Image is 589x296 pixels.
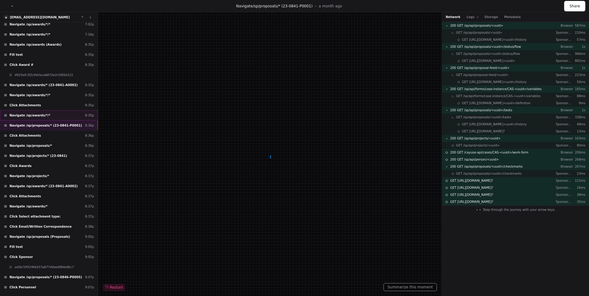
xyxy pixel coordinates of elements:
span: GET /sp/api/forms/case-instance/CAS-<uuid>/variables [456,94,541,98]
p: Browser [556,87,573,91]
span: 200 GET /sp/api/person/<uuid> [450,157,499,162]
p: 268ms [573,157,585,162]
p: 1s [573,44,585,49]
div: 8:36p [85,133,94,138]
span: GET [URL][DOMAIN_NAME]<uuid> [462,59,515,63]
p: Browser [556,136,573,141]
p: Sponsored Projects [556,122,573,127]
div: 8:37p [85,214,94,219]
span: Click Email/Written Correspondence [10,224,72,229]
button: Logs [467,15,478,19]
p: Sponsored Projects [556,94,573,98]
span: ad5b70f529fd437a87749ae0f84e9bc7 [14,265,74,269]
p: Browser [556,164,573,169]
div: 9:05p [85,255,94,259]
p: 35ms [573,199,585,204]
p: Sponsored Projects [556,171,573,176]
p: 223ms [573,73,585,77]
p: Sponsored Projects [556,37,573,42]
p: 57ms [573,37,585,42]
span: Navigate /sp/awards/* (23-0841-A0002) [10,184,78,188]
span: Navigate /sp/projects/* (23-0841) [10,154,67,158]
p: a month ago [319,4,342,9]
p: 338ms [573,115,585,120]
span: Click Personnel [10,285,36,290]
p: Browser [556,23,573,28]
span: 200 GET /sp/api/projects/<uuid> [450,136,500,141]
p: Browser [556,157,573,162]
span: GET [URL][DOMAIN_NAME]? [450,192,493,197]
p: 267ms [573,164,585,169]
span: GET /sp/api/proposals/<uuid>/tasks [456,115,511,120]
p: 185ms [573,87,585,91]
p: 26ms [573,185,585,190]
span: GET [URL][DOMAIN_NAME]? [450,178,493,183]
button: Restart [103,284,125,291]
span: GET [URL][DOMAIN_NAME]? [450,185,493,190]
div: 8:37p [85,194,94,199]
span: Navigate /sp/awards (Awards) [10,42,62,47]
p: Browser [556,66,573,70]
div: 8:35p [85,52,94,57]
button: Network [446,15,460,19]
span: GET [URL][DOMAIN_NAME]? [462,129,505,134]
p: 121ms [573,178,585,183]
button: Share [564,1,585,11]
p: 163ms [573,136,585,141]
span: Click Attachments [10,103,41,108]
p: 210ms [573,30,585,35]
p: 88ms [573,94,585,98]
span: GET [URL][DOMAIN_NAME]<uuid>/history [462,80,527,84]
div: 8:35p [85,113,94,118]
div: 8:37p [85,154,94,158]
span: GET /sp/api/proposals/<uuid> [456,30,502,35]
p: 48ms [573,122,585,127]
span: 200 GET /sp/api/proposals/<uuid>/checkmarks [450,164,522,169]
span: Navigate /sp/proposals/* (23-0846-P0005) [10,275,82,279]
span: Navigate /sp/awards/* (23-0841-A0002) [10,83,78,87]
span: GET [URL][DOMAIN_NAME]<uuid>/history [462,37,527,42]
div: 8:35p [85,103,94,108]
img: 13.svg [4,15,8,19]
span: Navigate [236,4,253,8]
p: 38ms [573,192,585,197]
div: 8:37p [85,164,94,168]
span: 200 GET /sp/api/forms/case-instance/CAS-<uuid>/variables [450,87,541,91]
p: Sponsored Projects [556,192,573,197]
span: 200 GET /sp/api/proposals/<uuid> [450,23,503,28]
span: Navigate /sp/proposals/* [10,143,52,148]
span: Navigate /sp/awards/* [10,204,48,209]
span: [EMAIL_ADDRESS][DOMAIN_NAME] [10,16,70,19]
div: 8:36p [85,123,94,128]
p: Browser [556,108,573,112]
p: 587ms [573,23,585,28]
span: 4925efc3f2c942eca6872e2cf285d121 [14,73,73,77]
p: 9ms [573,101,585,105]
div: 9:07p [85,275,94,279]
span: GET /sp/api/proposal-feed/<uuid> [456,73,509,77]
span: 200 GET /cayuse-api/cases/CAS-<uuid>/work-form [450,150,528,155]
span: Restart [105,285,123,290]
p: Browser [556,150,573,155]
span: Navigate /sp/projects/* [10,174,49,178]
p: 966ms [573,51,585,56]
span: Fill text [10,245,23,249]
span: Navigate /sp/awards/*/* [10,32,50,37]
p: Sponsored Projects [556,143,573,148]
p: Sponsored Projects [556,51,573,56]
span: GET [URL][DOMAIN_NAME]<uuid>/definition [462,101,531,105]
span: /sp/proposals/* (23-0841-P0001) [253,4,313,8]
div: 8:37p [85,174,94,178]
p: Sponsored Projects [556,185,573,190]
div: 8:36p [85,143,94,148]
span: GET /sp/api/proposals/<uuid>/status/flow [456,51,520,56]
p: Sponsored Projects [556,101,573,105]
span: Navigate /sp/proposals/* (23-0841-P0001) [10,123,82,128]
span: Fill text [10,52,23,57]
span: Navigate /sp/proposals (Proposals) [10,234,70,239]
p: Sponsored Projects [556,30,573,35]
span: Click Attachments [10,133,41,138]
p: Sponsored Projects [556,73,573,77]
span: GET [URL][DOMAIN_NAME]? [450,199,493,204]
span: Navigate /sp/awards/*/* [10,22,50,27]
